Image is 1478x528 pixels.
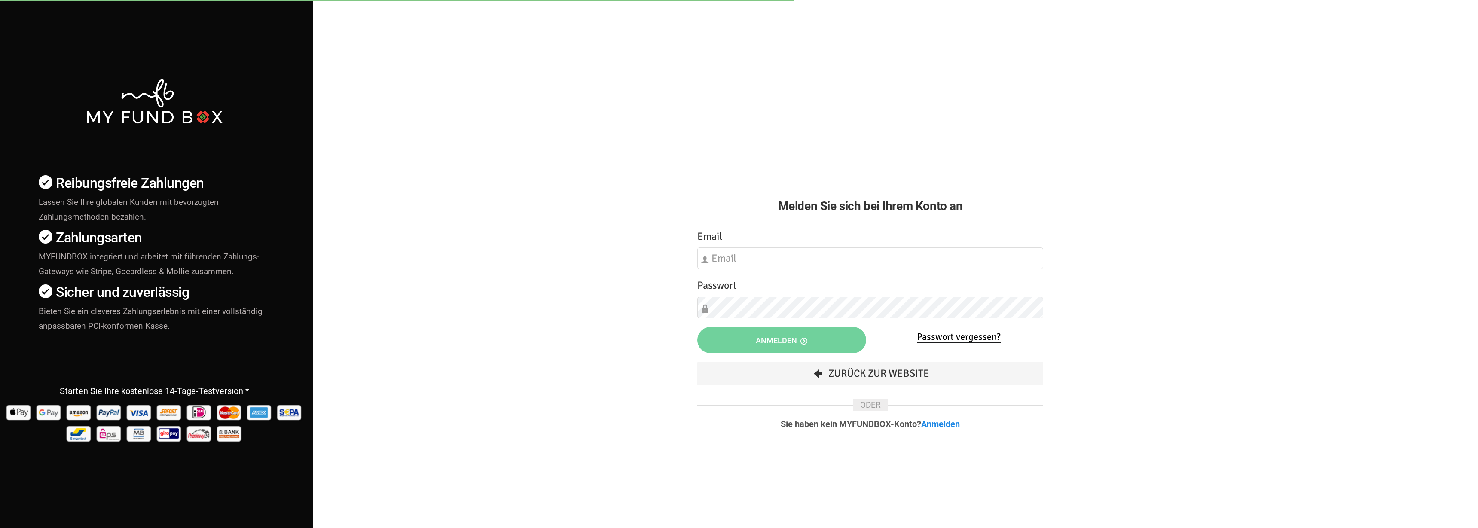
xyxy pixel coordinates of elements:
button: Anmelden [697,327,866,353]
input: Email [697,247,1043,269]
img: Amazon [65,402,93,423]
img: Ideal Pay [186,402,214,423]
img: banktransfer [216,423,244,444]
h4: Sicher und zuverlässig [39,282,278,303]
a: Passwort vergessen? [917,331,1001,343]
span: MYFUNDBOX integriert und arbeitet mit führenden Zahlungs-Gateways wie Stripe, Gocardless & Mollie... [39,252,259,276]
span: Lassen Sie Ihre globalen Kunden mit bevorzugten Zahlungsmethoden bezahlen. [39,197,219,222]
label: Email [697,229,722,244]
a: Anmelden [921,419,960,429]
span: Anmelden [756,336,807,345]
img: Mastercard Pay [216,402,244,423]
img: p24 Pay [186,423,214,444]
span: Bieten Sie ein cleveres Zahlungserlebnis mit einer vollständig anpassbaren PCI-konformen Kasse. [39,306,263,331]
img: Apple Pay [5,402,33,423]
img: mb Pay [125,423,153,444]
h2: Melden Sie sich bei Ihrem Konto an [697,197,1043,215]
img: Paypal [95,402,123,423]
img: Visa [125,402,153,423]
label: Passwort [697,278,736,293]
img: Sofort Pay [156,402,183,423]
h4: Reibungsfreie Zahlungen [39,173,278,194]
img: american_express Pay [246,402,274,423]
img: sepa Pay [276,402,304,423]
img: mfbwhite.png [85,77,223,125]
h4: Zahlungsarten [39,227,278,248]
a: Zurück zur Website [697,362,1043,385]
img: Google Pay [35,402,63,423]
img: Bancontact Pay [65,423,93,444]
span: ODER [853,399,888,411]
img: giropay [156,423,183,444]
p: Sie haben kein MYFUNDBOX-Konto? [697,420,1043,428]
img: EPS Pay [95,423,123,444]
